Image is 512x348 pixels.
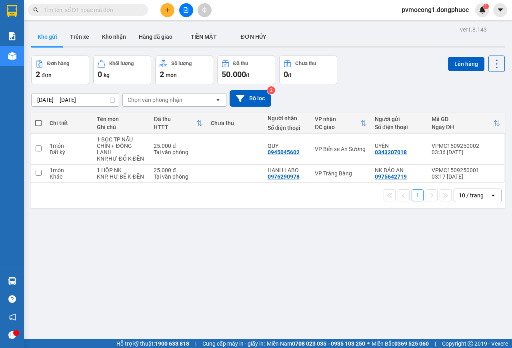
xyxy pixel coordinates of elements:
[202,7,207,13] span: aim
[195,339,196,348] span: |
[166,72,177,78] span: món
[31,56,89,84] button: Đơn hàng2đơn
[47,61,69,66] div: Đơn hàng
[246,72,249,78] span: đ
[50,143,89,149] div: 1 món
[432,143,500,149] div: VPMC1509250002
[372,339,429,348] span: Miền Bắc
[50,149,89,155] div: Bất kỳ
[241,34,266,40] span: ĐƠN HỦY
[50,120,89,126] div: Chi tiết
[96,27,132,46] button: Kho nhận
[8,331,16,339] span: message
[268,115,307,121] div: Người nhận
[394,340,429,347] strong: 0369 525 060
[432,124,494,130] div: Ngày ĐH
[154,167,202,173] div: 25.000 đ
[267,339,365,348] span: Miền Nam
[468,341,473,346] span: copyright
[109,61,134,66] div: Khối lượng
[375,173,407,180] div: 0975642719
[97,116,146,122] div: Tên món
[50,167,89,173] div: 1 món
[497,6,504,14] span: caret-down
[8,52,16,60] img: warehouse-icon
[202,339,265,348] span: Cung cấp máy in - giấy in:
[484,4,487,9] span: 1
[191,34,217,40] span: TIỀN MẶT
[50,173,89,180] div: Khác
[104,72,110,78] span: kg
[459,191,484,199] div: 10 / trang
[230,90,271,107] button: Bộ lọc
[432,149,500,155] div: 03:36 [DATE]
[268,143,307,149] div: QUY
[412,189,424,201] button: 1
[7,5,17,17] img: logo-vxr
[233,61,248,66] div: Đã thu
[295,61,316,66] div: Chưa thu
[395,5,475,15] span: pvmocong1.dongphuoc
[375,149,407,155] div: 0343207018
[116,339,189,348] span: Hỗ trợ kỹ thuật:
[97,173,146,180] div: KNP, HƯ BỂ K ĐỀN
[198,3,212,17] button: aim
[8,313,16,321] span: notification
[31,27,64,46] button: Kho gửi
[160,70,164,79] span: 2
[268,167,307,173] div: HẠNH LABO
[267,86,275,94] sup: 2
[97,124,146,130] div: Ghi chú
[315,170,367,177] div: VP Trảng Bàng
[460,25,487,34] div: ver 1.8.143
[160,3,174,17] button: plus
[217,56,275,84] button: Đã thu50.000đ
[155,56,213,84] button: Số lượng2món
[128,96,182,104] div: Chọn văn phòng nhận
[42,72,52,78] span: đơn
[268,173,300,180] div: 0976290978
[97,167,146,173] div: 1 HỘP NK
[375,124,424,130] div: Số điện thoại
[8,32,16,40] img: solution-icon
[132,27,179,46] button: Hàng đã giao
[493,3,507,17] button: caret-down
[150,113,206,134] th: Toggle SortBy
[97,136,146,155] div: 1 BỌC TP NẤU CHÍN + ĐÔNG LẠNH
[279,56,337,84] button: Chưa thu0đ
[292,340,365,347] strong: 0708 023 035 - 0935 103 250
[179,3,193,17] button: file-add
[154,116,196,122] div: Đã thu
[32,93,119,106] input: Select a date range.
[483,4,489,9] sup: 1
[8,277,16,285] img: warehouse-icon
[375,167,424,173] div: NK BẢO AN
[165,7,170,13] span: plus
[284,70,288,79] span: 0
[64,27,96,46] button: Trên xe
[448,57,484,71] button: Lên hàng
[215,97,221,103] svg: open
[311,113,371,134] th: Toggle SortBy
[154,173,202,180] div: Tại văn phòng
[432,167,500,173] div: VPMC1509250001
[154,143,202,149] div: 25.000 đ
[367,342,370,345] span: ⚪️
[44,6,138,14] input: Tìm tên, số ĐT hoặc mã đơn
[315,146,367,152] div: VP Bến xe An Sương
[8,295,16,303] span: question-circle
[98,70,102,79] span: 0
[93,56,151,84] button: Khối lượng0kg
[490,192,496,199] svg: open
[222,70,246,79] span: 50.000
[315,116,360,122] div: VP nhận
[33,7,39,13] span: search
[268,149,300,155] div: 0945045602
[479,6,486,14] img: icon-new-feature
[155,340,189,347] strong: 1900 633 818
[375,116,424,122] div: Người gửi
[97,155,146,162] div: KNP,HƯ ĐỔ K ĐỀN
[432,116,494,122] div: Mã GD
[183,7,189,13] span: file-add
[211,120,260,126] div: Chưa thu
